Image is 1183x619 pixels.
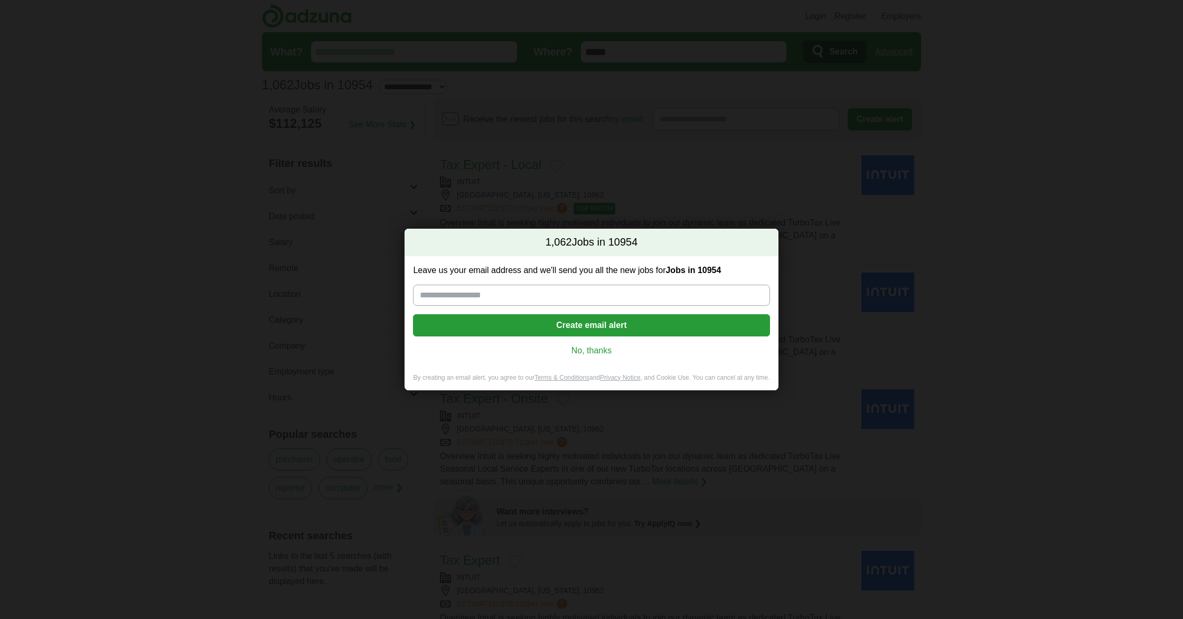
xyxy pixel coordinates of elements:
h2: Jobs in 10954 [405,229,778,256]
a: Privacy Notice [600,374,641,381]
button: Create email alert [413,314,769,336]
a: Terms & Conditions [534,374,589,381]
div: By creating an email alert, you agree to our and , and Cookie Use. You can cancel at any time. [405,373,778,391]
span: 1,062 [546,235,572,250]
strong: Jobs in 10954 [665,266,721,275]
label: Leave us your email address and we'll send you all the new jobs for [413,265,769,276]
a: No, thanks [421,345,761,357]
